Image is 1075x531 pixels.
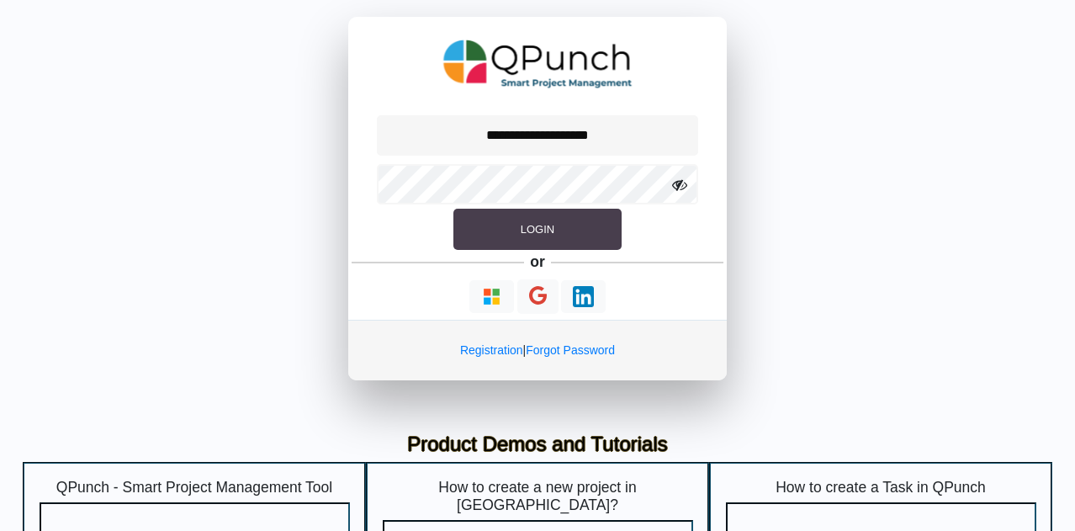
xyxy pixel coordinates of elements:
button: Continue With LinkedIn [561,280,606,313]
h5: or [527,250,548,273]
div: | [348,320,727,380]
span: Login [521,223,554,236]
button: Continue With Google [517,279,559,314]
h3: Product Demos and Tutorials [35,433,1040,457]
button: Login [453,209,622,251]
img: Loading... [481,286,502,307]
button: Continue With Microsoft Azure [469,280,514,313]
img: QPunch [443,34,633,94]
img: Loading... [573,286,594,307]
h5: How to create a new project in [GEOGRAPHIC_DATA]? [383,479,693,514]
a: Registration [460,343,523,357]
h5: How to create a Task in QPunch [726,479,1036,496]
h5: QPunch - Smart Project Management Tool [40,479,350,496]
a: Forgot Password [526,343,615,357]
